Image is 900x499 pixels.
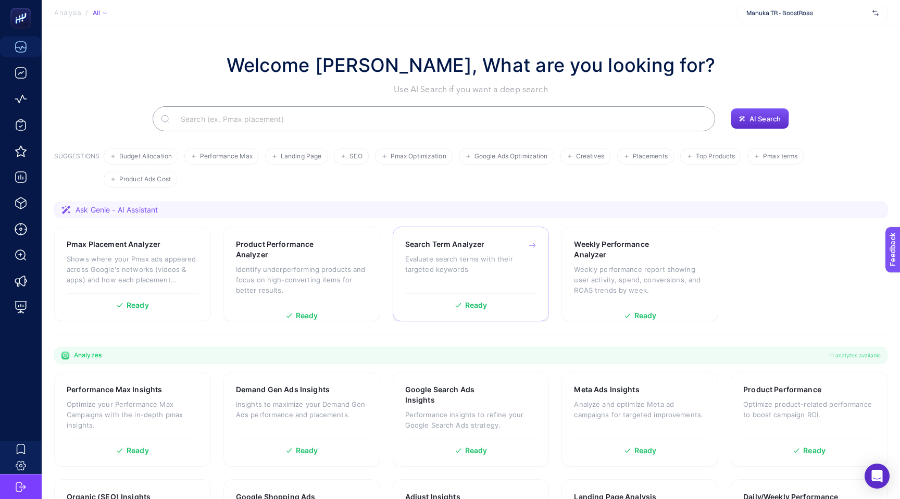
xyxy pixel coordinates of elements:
span: Analyzes [74,351,102,359]
span: Ready [465,302,488,309]
span: Ready [803,447,826,454]
span: / [85,8,88,17]
h3: Meta Ads Insights [574,384,639,395]
a: Weekly Performance AnalyzerWeekly performance report showing user activity, spend, conversions, a... [561,227,718,321]
p: Optimize your Performance Max Campaigns with the in-depth pmax insights. [67,399,198,430]
a: Pmax Placement AnalyzerShows where your Pmax ads appeared across Google's networks (videos & apps... [54,227,211,321]
p: Shows where your Pmax ads appeared across Google's networks (videos & apps) and how each placemen... [67,254,198,285]
a: Meta Ads InsightsAnalyze and optimize Meta ad campaigns for targeted improvements.Ready [561,372,718,467]
span: Ready [296,447,318,454]
h3: Google Search Ads Insights [405,384,504,405]
span: Product Ads Cost [119,176,171,183]
span: Ready [127,447,149,454]
img: svg%3e [872,8,879,18]
div: Open Intercom Messenger [865,464,890,489]
span: Ready [634,447,657,454]
p: Optimize product-related performance to boost campaign ROI. [743,399,875,420]
span: Landing Page [281,153,321,160]
span: Pmax Optimization [391,153,446,160]
h3: SUGGESTIONS [54,152,99,188]
a: Performance Max InsightsOptimize your Performance Max Campaigns with the in-depth pmax insights.R... [54,372,211,467]
span: Performance Max [200,153,253,160]
a: Demand Gen Ads InsightsInsights to maximize your Demand Gen Ads performance and placements.Ready [223,372,380,467]
p: Use AI Search if you want a deep search [227,83,716,96]
h3: Pmax Placement Analyzer [67,239,160,250]
h3: Demand Gen Ads Insights [236,384,330,395]
h3: Weekly Performance Analyzer [574,239,673,260]
span: Budget Allocation [119,153,172,160]
p: Insights to maximize your Demand Gen Ads performance and placements. [236,399,368,420]
span: AI Search [749,115,781,123]
span: Top Products [696,153,735,160]
span: Creatives [576,153,605,160]
span: Ready [465,447,488,454]
span: Pmax terms [763,153,797,160]
div: All [92,9,107,17]
span: Placements [633,153,668,160]
h3: Product Performance Analyzer [236,239,335,260]
span: Google Ads Optimization [474,153,548,160]
button: AI Search [731,108,789,129]
h1: Welcome [PERSON_NAME], What are you looking for? [227,51,716,79]
p: Evaluate search terms with their targeted keywords [405,254,537,275]
span: Ask Genie - AI Assistant [76,205,158,215]
span: 11 analyzes available [830,351,881,359]
span: Ready [634,312,657,319]
p: Analyze and optimize Meta ad campaigns for targeted improvements. [574,399,706,420]
a: Product PerformanceOptimize product-related performance to boost campaign ROI.Ready [731,372,888,467]
span: Feedback [6,3,40,11]
h3: Performance Max Insights [67,384,162,395]
p: Weekly performance report showing user activity, spend, conversions, and ROAS trends by week. [574,264,706,295]
span: SEO [349,153,362,160]
span: Manuka TR - BoostRoas [746,9,868,17]
input: Search [172,104,707,133]
a: Product Performance AnalyzerIdentify underperforming products and focus on high-converting items ... [223,227,380,321]
h3: Search Term Analyzer [405,239,485,250]
h3: Product Performance [743,384,821,395]
span: Ready [127,302,149,309]
p: Identify underperforming products and focus on high-converting items for better results. [236,264,368,295]
span: Analysis [54,9,81,17]
a: Google Search Ads InsightsPerformance insights to refine your Google Search Ads strategy.Ready [393,372,549,467]
a: Search Term AnalyzerEvaluate search terms with their targeted keywordsReady [393,227,549,321]
p: Performance insights to refine your Google Search Ads strategy. [405,409,537,430]
span: Ready [296,312,318,319]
